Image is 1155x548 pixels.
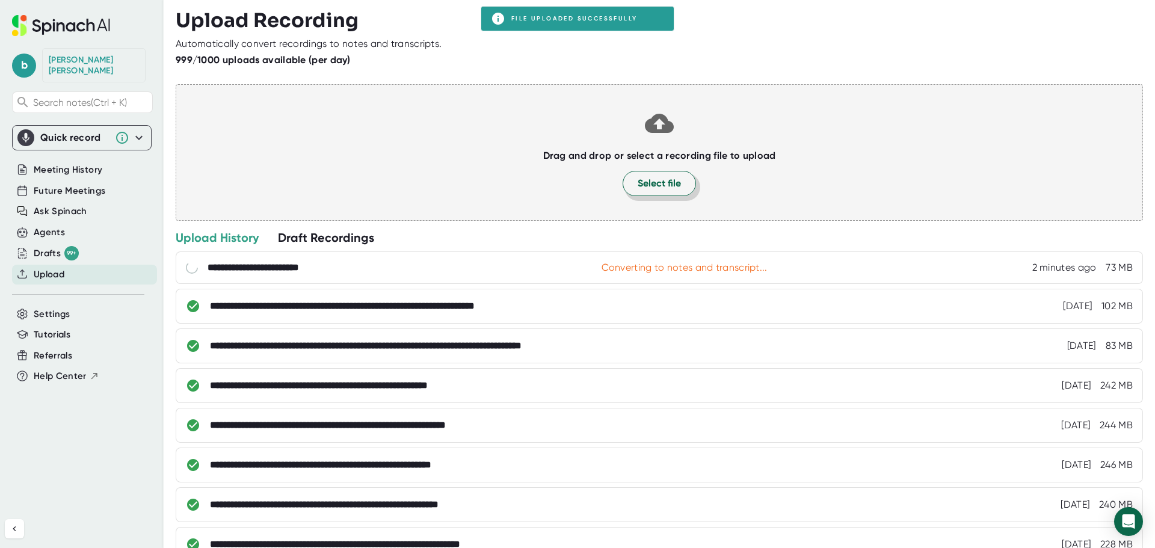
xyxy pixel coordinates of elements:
div: Automatically convert recordings to notes and transcripts. [176,38,442,50]
div: 6/24/2025, 2:48:12 PM [1061,499,1089,511]
div: 9/23/2025, 7:16:44 PM [1063,300,1092,312]
div: 9/25/2025, 9:13:12 AM [1032,262,1097,274]
div: 242 MB [1100,380,1133,392]
div: 6/25/2025, 10:42:02 PM [1062,380,1091,392]
div: 6/24/2025, 6:21:06 PM [1062,459,1091,471]
div: 246 MB [1100,459,1133,471]
div: Converting to notes and transcript... [602,262,768,274]
div: Draft Recordings [278,230,374,245]
div: Upload History [176,230,259,245]
button: Collapse sidebar [5,519,24,538]
div: 73 MB [1106,262,1133,274]
div: 244 MB [1100,419,1133,431]
button: Select file [623,171,696,196]
span: Help Center [34,369,87,383]
button: Referrals [34,349,72,363]
div: 99+ [64,246,79,260]
div: Brady Rowe [49,55,139,76]
div: 83 MB [1106,340,1133,352]
button: Tutorials [34,328,70,342]
button: Meeting History [34,163,102,177]
div: Open Intercom Messenger [1114,507,1143,536]
b: Drag and drop or select a recording file to upload [543,150,776,161]
span: Select file [638,176,681,191]
span: Search notes (Ctrl + K) [33,97,149,108]
button: Settings [34,307,70,321]
button: Future Meetings [34,184,105,198]
div: 9/23/2025, 7:08:32 PM [1067,340,1096,352]
span: b [12,54,36,78]
button: Drafts 99+ [34,246,79,260]
div: 102 MB [1101,300,1133,312]
button: Ask Spinach [34,205,87,218]
h3: Upload Recording [176,9,1143,32]
div: Quick record [40,132,109,144]
div: 240 MB [1099,499,1133,511]
button: Upload [34,268,64,282]
button: Help Center [34,369,99,383]
div: Quick record [17,126,146,150]
button: Agents [34,226,65,239]
div: 6/25/2025, 10:37:05 PM [1061,419,1090,431]
b: 999/1000 uploads available (per day) [176,54,351,66]
div: Drafts [34,246,79,260]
